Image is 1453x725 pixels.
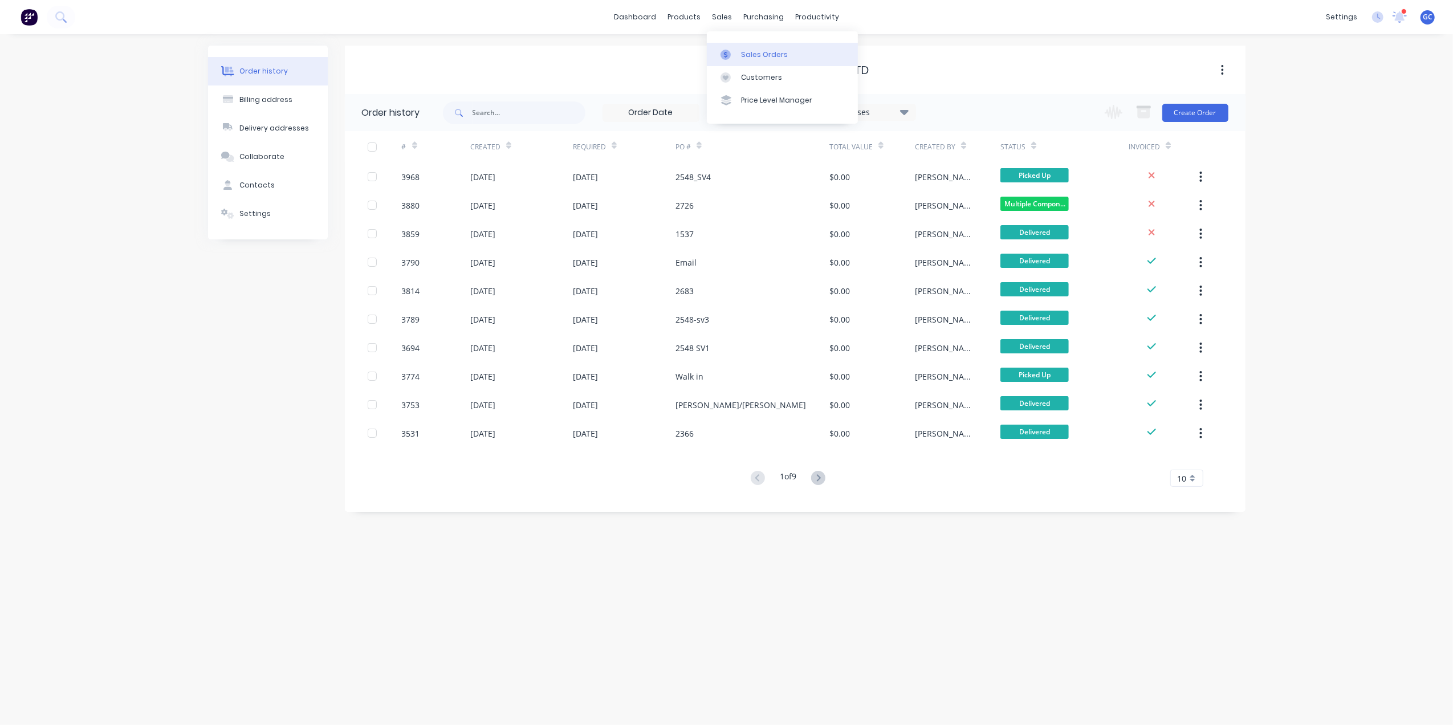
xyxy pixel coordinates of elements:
div: PO # [675,131,829,162]
span: Delivered [1000,254,1069,268]
div: Required [573,142,606,152]
div: [DATE] [470,399,495,411]
div: [DATE] [573,171,598,183]
div: $0.00 [829,313,850,325]
div: Collaborate [239,152,284,162]
div: PO # [675,142,691,152]
div: [DATE] [470,228,495,240]
div: 2548-sv3 [675,313,709,325]
div: [DATE] [470,285,495,297]
div: Total Value [829,142,873,152]
div: [DATE] [573,256,598,268]
div: 2548 SV1 [675,342,710,354]
div: [PERSON_NAME] [915,427,978,439]
div: 2726 [675,199,694,211]
div: Status [1000,142,1025,152]
div: [DATE] [573,199,598,211]
div: Order history [362,106,420,120]
div: 3880 [402,199,420,211]
button: Collaborate [208,142,328,171]
div: [DATE] [573,342,598,354]
div: $0.00 [829,427,850,439]
div: 1 of 9 [780,470,796,487]
div: $0.00 [829,228,850,240]
div: [PERSON_NAME] [915,399,978,411]
div: Contacts [239,180,275,190]
div: Settings [239,209,271,219]
div: Email [675,256,697,268]
div: 3531 [402,427,420,439]
span: Delivered [1000,339,1069,353]
input: Order Date [603,104,699,121]
a: Price Level Manager [707,89,858,112]
div: sales [706,9,738,26]
span: 10 [1178,473,1187,484]
div: productivity [789,9,845,26]
div: [PERSON_NAME] [915,370,978,382]
span: Delivered [1000,282,1069,296]
a: dashboard [608,9,662,26]
div: products [662,9,706,26]
div: 3753 [402,399,420,411]
div: [PERSON_NAME] [915,285,978,297]
div: $0.00 [829,199,850,211]
div: # [402,142,406,152]
div: [DATE] [573,313,598,325]
span: Delivered [1000,396,1069,410]
div: $0.00 [829,370,850,382]
div: Created [470,131,573,162]
div: Created By [915,142,955,152]
div: [PERSON_NAME]/[PERSON_NAME] [675,399,806,411]
div: 3859 [402,228,420,240]
div: Delivery addresses [239,123,309,133]
div: [DATE] [573,427,598,439]
span: GC [1423,12,1432,22]
div: Total Value [829,131,915,162]
div: 3814 [402,285,420,297]
div: 29 Statuses [820,106,915,119]
div: [DATE] [470,199,495,211]
div: 3790 [402,256,420,268]
span: Delivered [1000,425,1069,439]
div: [DATE] [470,313,495,325]
div: [PERSON_NAME] [915,256,978,268]
div: Invoiced [1129,142,1160,152]
div: Created [470,142,500,152]
div: [DATE] [470,342,495,354]
div: $0.00 [829,399,850,411]
div: [PERSON_NAME] [915,228,978,240]
button: Delivery addresses [208,114,328,142]
div: [DATE] [470,171,495,183]
button: Contacts [208,171,328,199]
div: 1537 [675,228,694,240]
div: Sales Orders [741,50,788,60]
button: Order history [208,57,328,85]
span: Multiple Compon... [1000,197,1069,211]
div: Created By [915,131,1000,162]
div: purchasing [738,9,789,26]
div: 2366 [675,427,694,439]
div: [PERSON_NAME] [915,342,978,354]
div: Order history [239,66,288,76]
div: [DATE] [573,285,598,297]
div: [PERSON_NAME] [915,313,978,325]
div: $0.00 [829,256,850,268]
div: 2683 [675,285,694,297]
span: Delivered [1000,225,1069,239]
a: Sales Orders [707,43,858,66]
div: 3968 [402,171,420,183]
img: Factory [21,9,38,26]
div: $0.00 [829,171,850,183]
div: 2548_SV4 [675,171,711,183]
input: Search... [473,101,585,124]
div: 3789 [402,313,420,325]
button: Billing address [208,85,328,114]
div: Status [1000,131,1129,162]
div: [DATE] [573,228,598,240]
div: [DATE] [573,370,598,382]
div: $0.00 [829,342,850,354]
div: [PERSON_NAME] [915,199,978,211]
div: [PERSON_NAME] [915,171,978,183]
span: Picked Up [1000,168,1069,182]
div: 3774 [402,370,420,382]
